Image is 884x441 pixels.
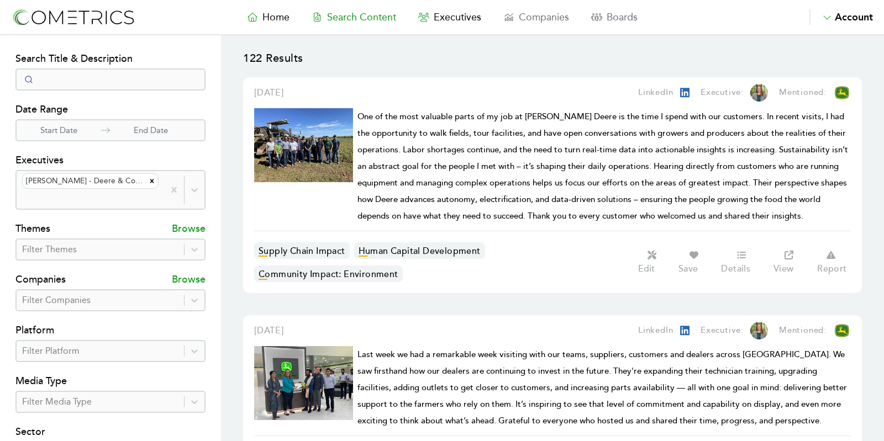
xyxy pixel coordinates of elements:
span: One of the most valuable parts of my job at [PERSON_NAME] Deere is the time I spend with our cust... [357,111,848,221]
p: Browse [172,272,206,289]
p: Report [817,263,846,274]
a: Executives [407,9,492,25]
span: Companies [519,11,569,23]
img: logo-refresh-RPX2ODFg.svg [11,7,135,28]
p: Edit [638,263,655,274]
a: Boards [580,9,649,25]
h4: Search Title & Description [15,51,206,68]
a: Home [236,9,301,25]
img: Cometrics Content Result Image [254,108,353,182]
a: Mentioned: [768,322,851,339]
span: [DATE] [254,325,284,336]
a: Details [715,249,767,275]
p: Browse [172,221,206,238]
a: [DATE] [254,324,284,337]
span: Home [262,11,290,23]
p: Details [721,263,750,274]
p: Mentioned: [779,86,827,99]
div: Remove Deanna M. Kovar - Deere & Company (John Deere) [146,174,158,188]
h4: Platform [15,322,206,340]
a: View [767,249,811,275]
span: Search Content [327,11,396,23]
p: Mentioned: [779,324,827,337]
a: Companies [492,9,580,25]
p: View [773,263,794,274]
p: LinkedIn [638,86,673,99]
button: Edit [632,249,672,275]
span: Last week we had a remarkable week visiting with our teams, suppliers, customers and dealers acro... [357,349,847,426]
span: Boards [607,11,638,23]
p: Executive: [701,324,744,337]
p: 122 Results [243,51,862,77]
p: End Date [110,124,192,137]
input: Search [15,68,206,91]
p: Save [678,263,698,274]
h4: Executives [15,152,206,170]
p: Executive: [701,86,744,99]
h4: Media Type [15,373,206,391]
span: Account [835,11,873,23]
a: Human Capital Development [354,242,485,259]
div: [PERSON_NAME] - Deere & Company ([PERSON_NAME] Deere) [23,174,146,188]
span: Executives [434,11,481,23]
h4: Date Range [15,102,206,119]
p: LinkedIn [638,324,673,337]
a: Search Content [301,9,407,25]
a: Mentioned: [768,84,851,102]
p: Start Date [17,124,101,137]
h4: Companies [15,272,66,289]
a: Community Impact: Environment [254,265,403,282]
button: Account [809,9,873,25]
span: [DATE] [254,87,284,98]
a: Supply Chain Impact [254,242,350,259]
a: [DATE] [254,86,284,99]
img: Cometrics Content Result Image [254,346,353,420]
h4: Themes [15,221,50,238]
